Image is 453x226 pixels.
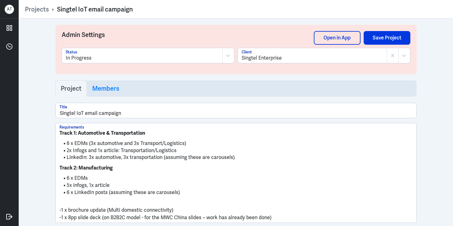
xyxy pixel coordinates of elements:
h3: Members [92,85,119,92]
input: Title [56,103,416,118]
div: A T [5,5,14,14]
li: 6 x LinkedIn posts (assuming these are carousels) [59,189,413,196]
a: Projects [25,5,49,13]
li: 2x Infogs and 1x article: Transportation/Logistics [59,147,413,154]
button: Save Project [364,31,410,45]
a: Open in App [314,31,361,45]
li: 6 x EDMs [59,175,413,182]
h3: Admin Settings [62,31,314,48]
strong: Track 2: Manufacturing [59,165,113,171]
li: LinkedIn: 3x automotive, 3x transportation (assuming these are carousels) [59,154,413,161]
li: 5x infogs, 1x article [59,182,413,189]
div: Singtel IoT email campaign [57,5,133,13]
p: › [49,5,57,13]
li: 6 x EDMs (3x automotive and 3x Transport/Logistics) [59,140,413,147]
p: -1 x brochure update (Multi domestic connectivity) [59,206,413,214]
h3: Project [61,85,82,92]
p: -1 x 8pp slide deck (on B2B2C model - for the MWC China slides – work has already been done) [59,214,413,221]
strong: Track 1: Automotive & Transportation [59,130,145,136]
